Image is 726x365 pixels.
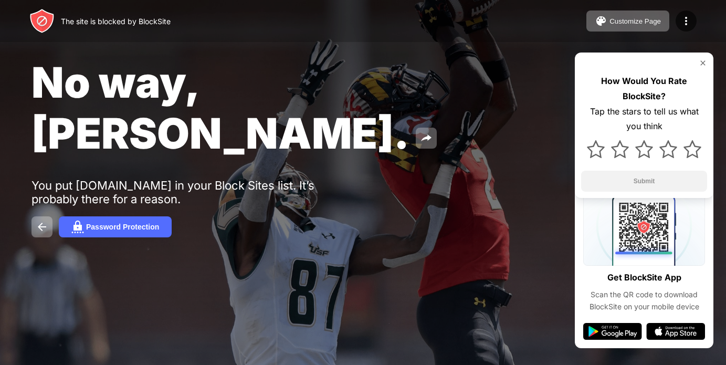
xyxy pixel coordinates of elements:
[59,216,172,237] button: Password Protection
[583,289,705,312] div: Scan the QR code to download BlockSite on your mobile device
[71,221,84,233] img: password.svg
[595,15,607,27] img: pallet.svg
[581,74,707,104] div: How Would You Rate BlockSite?
[611,140,629,158] img: star.svg
[29,8,55,34] img: header-logo.svg
[581,104,707,134] div: Tap the stars to tell us what you think
[699,59,707,67] img: rate-us-close.svg
[36,221,48,233] img: back.svg
[680,15,692,27] img: menu-icon.svg
[683,140,701,158] img: star.svg
[420,132,433,144] img: share.svg
[609,17,661,25] div: Customize Page
[31,179,356,206] div: You put [DOMAIN_NAME] in your Block Sites list. It’s probably there for a reason.
[659,140,677,158] img: star.svg
[646,323,705,340] img: app-store.svg
[583,323,642,340] img: google-play.svg
[86,223,159,231] div: Password Protection
[635,140,653,158] img: star.svg
[587,140,605,158] img: star.svg
[586,11,669,32] button: Customize Page
[581,171,707,192] button: Submit
[61,17,171,26] div: The site is blocked by BlockSite
[31,57,409,159] span: No way, [PERSON_NAME].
